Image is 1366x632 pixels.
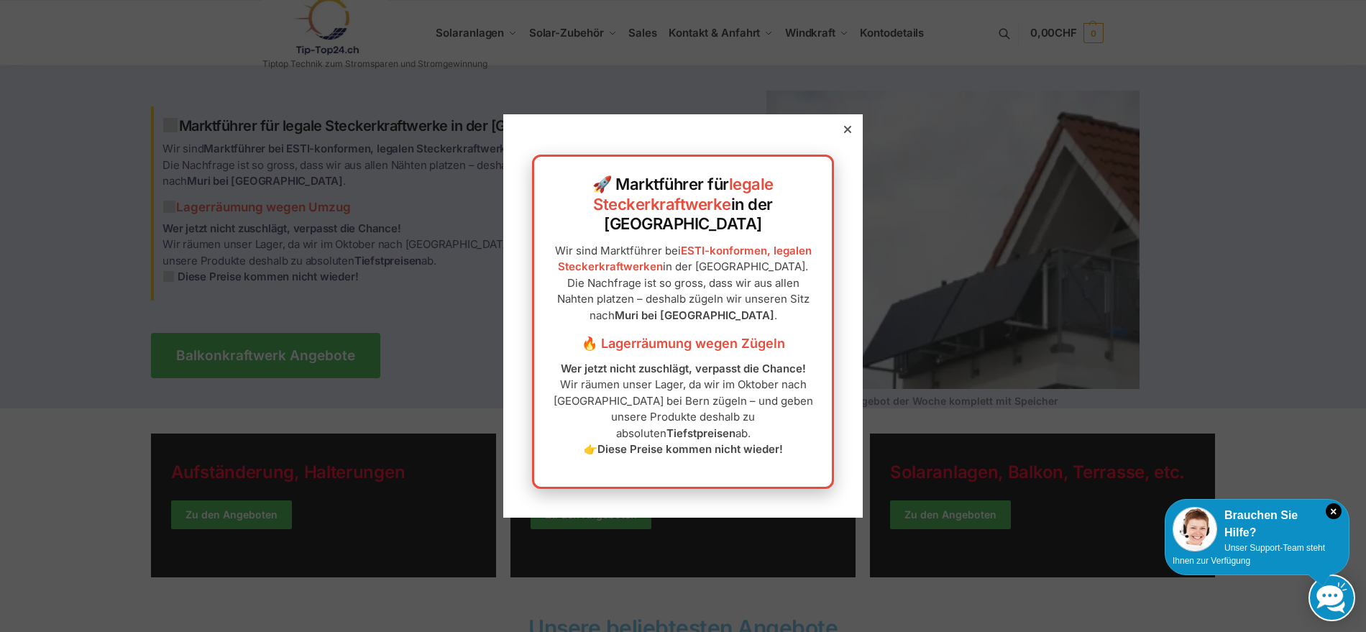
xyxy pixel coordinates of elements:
[593,175,774,214] a: legale Steckerkraftwerke
[549,243,817,324] p: Wir sind Marktführer bei in der [GEOGRAPHIC_DATA]. Die Nachfrage ist so gross, dass wir aus allen...
[1173,507,1342,541] div: Brauchen Sie Hilfe?
[597,442,783,456] strong: Diese Preise kommen nicht wieder!
[1326,503,1342,519] i: Schließen
[549,361,817,458] p: Wir räumen unser Lager, da wir im Oktober nach [GEOGRAPHIC_DATA] bei Bern zügeln – und geben unse...
[558,244,812,274] a: ESTI-konformen, legalen Steckerkraftwerken
[615,308,774,322] strong: Muri bei [GEOGRAPHIC_DATA]
[1173,543,1325,566] span: Unser Support-Team steht Ihnen zur Verfügung
[666,426,735,440] strong: Tiefstpreisen
[1173,507,1217,551] img: Customer service
[549,334,817,353] h3: 🔥 Lagerräumung wegen Zügeln
[549,175,817,234] h2: 🚀 Marktführer für in der [GEOGRAPHIC_DATA]
[561,362,806,375] strong: Wer jetzt nicht zuschlägt, verpasst die Chance!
